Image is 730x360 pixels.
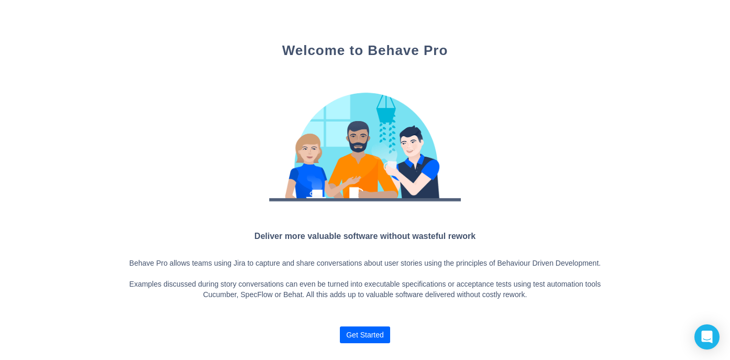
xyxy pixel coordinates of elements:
[260,80,470,211] img: 00369af0bb1dbacc1a4e4cbbc7e10263.png
[340,326,390,343] button: Get Started
[346,326,384,343] span: Get Started
[694,324,720,350] div: Open Intercom Messenger
[122,42,608,59] h1: Welcome to Behave Pro
[122,258,608,300] p: Behave Pro allows teams using Jira to capture and share conversations about user stories using th...
[122,230,608,243] h3: Deliver more valuable software without wasteful rework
